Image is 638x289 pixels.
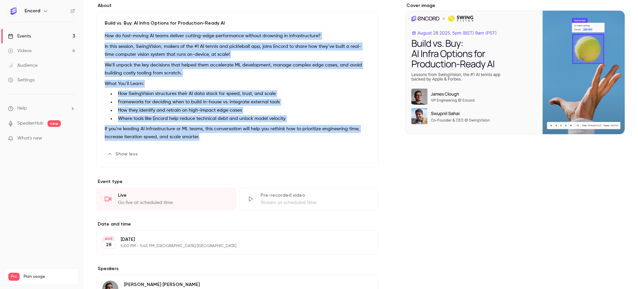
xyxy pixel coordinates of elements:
[115,90,370,97] li: How SwingVision structures their AI data stack for speed, trust, and scale
[106,241,112,248] p: 28
[105,20,370,27] p: Build vs. Buy: AI Infra Options for Production-Ready AI
[48,120,61,127] span: new
[24,274,75,279] span: Plan usage
[405,2,625,134] section: Cover image
[115,107,370,114] li: How they identify and retrain on high-impact edge cases
[8,6,19,16] img: Encord
[105,43,370,58] p: In this session, SwingVision, makers of the #1 AI tennis and pickleball app, joins Encord to shar...
[115,99,370,106] li: Frameworks for deciding when to build in-house vs. integrate external tools
[8,273,20,281] span: Pro
[118,199,228,206] div: Go live at scheduled time
[17,105,27,112] span: Help
[96,265,378,272] label: Speakers
[121,236,343,243] p: [DATE]
[8,48,32,54] div: Videos
[96,221,378,228] label: Date and time
[96,188,236,210] div: LiveGo live at scheduled time
[8,62,38,69] div: Audience
[96,178,378,185] p: Event type
[261,199,371,206] div: Stream at scheduled time
[17,120,44,127] a: SpeakerHub
[124,281,200,288] p: [PERSON_NAME] [PERSON_NAME]
[17,135,42,142] span: What's new
[105,80,370,88] p: What You’ll Learn:
[96,2,378,9] label: About
[405,2,625,9] label: Cover image
[105,125,370,141] p: If you're leading AI infrastructure or ML teams, this conversation will help you rethink how to p...
[239,188,379,210] div: Pre-recorded videoStream at scheduled time
[25,8,40,14] h6: Encord
[118,192,228,199] div: Live
[115,115,370,122] li: Where tools like Encord help reduce technical debt and unlock model velocity
[8,33,31,40] div: Events
[261,192,371,199] div: Pre-recorded video
[105,61,370,77] p: We’ll unpack the key decisions that helped them accelerate ML development, manage complex edge ca...
[105,32,370,40] p: How do fast-moving AI teams deliver cutting-edge performance without drowning in infrastructure?
[103,237,115,241] div: AUG
[8,105,75,112] li: help-dropdown-opener
[121,243,343,249] p: 5:00 PM - 5:45 PM, [GEOGRAPHIC_DATA]/[GEOGRAPHIC_DATA]
[8,77,35,83] div: Settings
[105,149,142,159] button: Show less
